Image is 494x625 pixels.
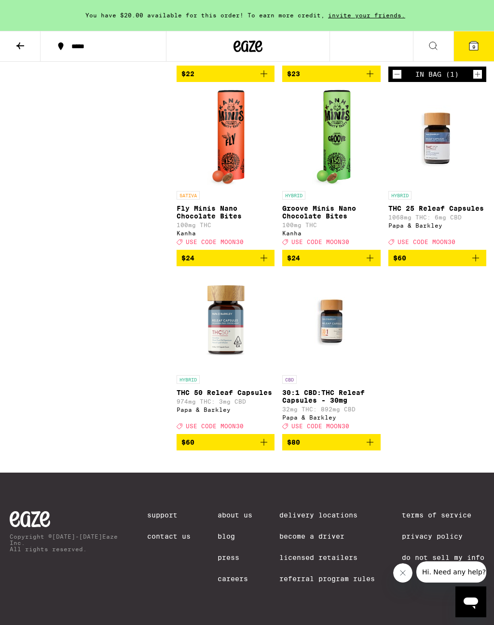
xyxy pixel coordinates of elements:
[473,69,482,79] button: Increment
[177,191,200,200] p: SATIVA
[282,406,380,412] p: 32mg THC: 892mg CBD
[282,90,380,250] a: Open page for Groove Minis Nano Chocolate Bites from Kanha
[402,554,484,561] a: Do Not Sell My Info
[388,222,486,229] div: Papa & Barkley
[279,511,375,519] a: Delivery Locations
[218,554,252,561] a: Press
[177,274,274,434] a: Open page for THC 50 Releaf Capsules from Papa & Barkley
[282,204,380,220] p: Groove Minis Nano Chocolate Bites
[472,44,475,50] span: 9
[388,214,486,220] p: 1068mg THC: 6mg CBD
[177,407,274,413] div: Papa & Barkley
[388,250,486,266] button: Add to bag
[147,511,191,519] a: Support
[177,204,274,220] p: Fly Minis Nano Chocolate Bites
[287,254,300,262] span: $24
[287,438,300,446] span: $80
[389,90,485,186] img: Papa & Barkley - THC 25 Releaf Capsules
[282,375,297,384] p: CBD
[282,66,380,82] button: Add to bag
[283,274,380,370] img: Papa & Barkley - 30:1 CBD:THC Releaf Capsules - 30mg
[282,250,380,266] button: Add to bag
[218,532,252,540] a: Blog
[455,586,486,617] iframe: Button to launch messaging window
[282,434,380,450] button: Add to bag
[291,423,349,429] span: USE CODE MOON30
[415,70,459,78] div: In Bag (1)
[207,90,245,186] img: Kanha - Fly Minis Nano Chocolate Bites
[282,230,380,236] div: Kanha
[291,239,349,245] span: USE CODE MOON30
[282,191,305,200] p: HYBRID
[177,250,274,266] button: Add to bag
[388,204,486,212] p: THC 25 Releaf Capsules
[282,274,380,434] a: Open page for 30:1 CBD:THC Releaf Capsules - 30mg from Papa & Barkley
[177,389,274,396] p: THC 50 Releaf Capsules
[398,239,455,245] span: USE CODE MOON30
[282,414,380,421] div: Papa & Barkley
[402,532,484,540] a: Privacy Policy
[388,191,412,200] p: HYBRID
[181,70,194,78] span: $22
[218,575,252,583] a: Careers
[85,12,325,18] span: You have $20.00 available for this order! To earn more credit,
[416,561,486,583] iframe: Message from company
[282,222,380,228] p: 100mg THC
[181,254,194,262] span: $24
[453,31,494,61] button: 9
[282,389,380,404] p: 30:1 CBD:THC Releaf Capsules - 30mg
[181,438,194,446] span: $60
[325,12,409,18] span: invite your friends.
[177,66,274,82] button: Add to bag
[402,511,484,519] a: Terms of Service
[177,230,274,236] div: Kanha
[279,575,375,583] a: Referral Program Rules
[177,398,274,405] p: 974mg THC: 3mg CBD
[186,423,244,429] span: USE CODE MOON30
[177,375,200,384] p: HYBRID
[147,532,191,540] a: Contact Us
[178,274,274,370] img: Papa & Barkley - THC 50 Releaf Capsules
[177,434,274,450] button: Add to bag
[287,70,300,78] span: $23
[218,511,252,519] a: About Us
[392,69,402,79] button: Decrement
[177,90,274,250] a: Open page for Fly Minis Nano Chocolate Bites from Kanha
[10,533,120,552] p: Copyright © [DATE]-[DATE] Eaze Inc. All rights reserved.
[312,90,350,186] img: Kanha - Groove Minis Nano Chocolate Bites
[279,554,375,561] a: Licensed Retailers
[279,532,375,540] a: Become a Driver
[393,254,406,262] span: $60
[388,90,486,250] a: Open page for THC 25 Releaf Capsules from Papa & Barkley
[393,563,412,583] iframe: Close message
[186,239,244,245] span: USE CODE MOON30
[177,222,274,228] p: 100mg THC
